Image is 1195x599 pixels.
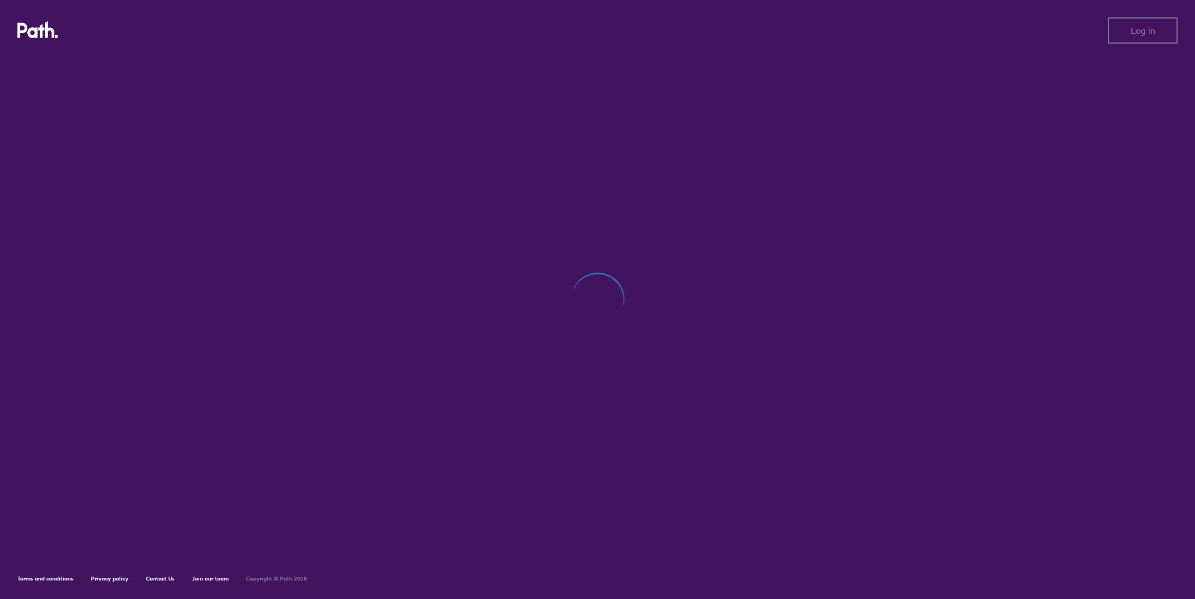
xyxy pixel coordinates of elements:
a: Privacy policy [91,575,128,582]
span: Log in [1131,26,1155,35]
a: Join our team [192,575,229,582]
a: Terms and conditions [17,575,73,582]
a: Contact Us [146,575,175,582]
button: Log in [1108,17,1178,44]
h6: Copyright © Path 2018 [246,576,307,582]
